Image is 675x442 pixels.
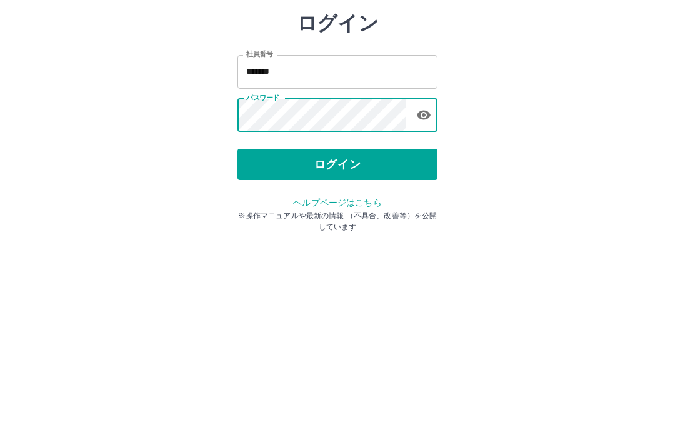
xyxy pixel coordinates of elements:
[297,79,379,103] h2: ログイン
[293,265,381,275] a: ヘルプページはこちら
[246,161,279,170] label: パスワード
[237,216,437,248] button: ログイン
[246,117,272,126] label: 社員番号
[237,278,437,300] p: ※操作マニュアルや最新の情報 （不具合、改善等）を公開しています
